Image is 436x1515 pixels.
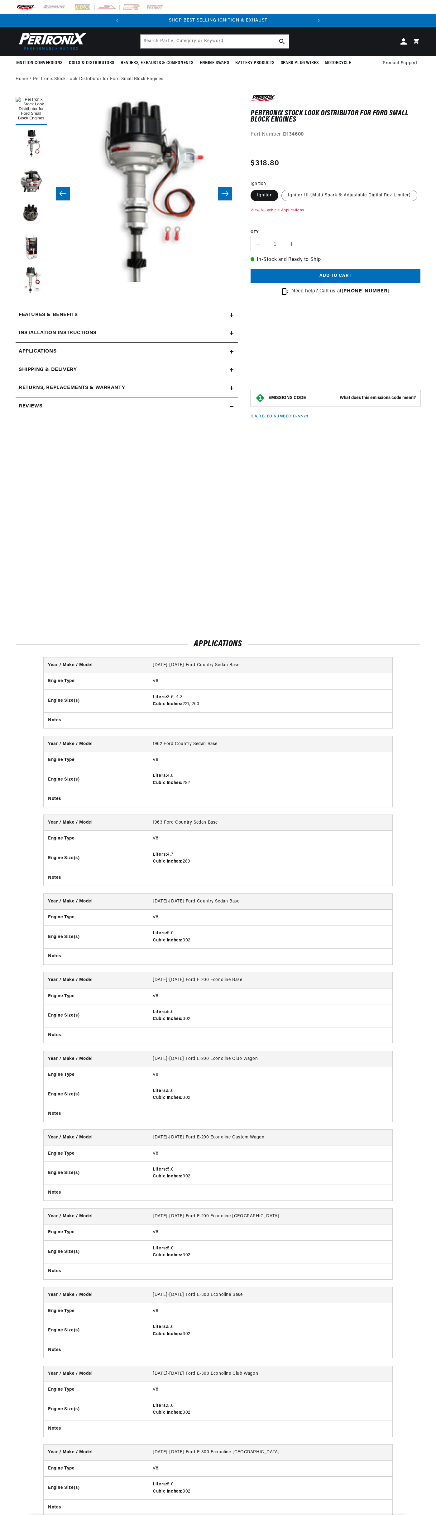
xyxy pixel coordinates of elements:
h2: Installation instructions [19,329,97,337]
th: Engine Size(s) [44,1477,148,1500]
th: Engine Size(s) [44,1398,148,1421]
h2: Applications [16,641,420,648]
span: Engine Swaps [200,60,229,66]
td: V8 [148,1460,392,1476]
th: Notes [44,870,148,886]
strong: Cubic Inches: [153,938,183,943]
strong: Cubic Inches: [153,1174,183,1179]
span: $318.80 [251,158,279,169]
th: Engine Type [44,1460,148,1476]
p: Need help? Call us at [291,287,390,296]
label: Ignitor III (Multi Spark & Adjustable Digital Rev Limiter) [281,190,417,201]
strong: Liters: [153,695,167,700]
label: QTY [251,230,420,235]
strong: Liters: [153,1482,167,1487]
span: Applications [19,348,56,356]
h2: Shipping & Delivery [19,366,77,374]
td: V8 [148,1382,392,1398]
th: Engine Size(s) [44,768,148,791]
button: Load image 1 in gallery view [16,94,47,125]
summary: Installation instructions [16,324,238,342]
th: Engine Type [44,988,148,1004]
th: Notes [44,1263,148,1279]
button: Slide left [56,187,70,200]
td: 5.0 302 [148,1004,392,1027]
strong: Liters: [153,1167,167,1172]
th: Engine Type [44,910,148,926]
td: 5.0 302 [148,1240,392,1263]
td: V8 [148,1067,392,1083]
td: [DATE]-[DATE] Ford E-200 Econoline Custom Wagon [148,1130,392,1146]
media-gallery: Gallery Viewer [16,94,238,293]
button: Load image 3 in gallery view [16,162,47,194]
strong: Liters: [153,1010,167,1014]
strong: Cubic Inches: [153,1253,183,1258]
strong: D134600 [283,132,304,137]
th: Year / Make / Model [44,736,148,752]
a: PerTronix Stock Look Distributor for Ford Small Block Engines [33,76,164,83]
button: Load image 6 in gallery view [16,265,47,296]
input: Search Part #, Category or Keyword [141,35,289,48]
summary: Spark Plug Wires [278,56,322,70]
th: Year / Make / Model [44,894,148,910]
th: Year / Make / Model [44,1209,148,1224]
th: Year / Make / Model [44,1130,148,1146]
th: Year / Make / Model [44,657,148,673]
button: EMISSIONS CODEWhat does this emissions code mean? [268,395,416,401]
th: Notes [44,1106,148,1122]
button: Load image 5 in gallery view [16,231,47,262]
button: Slide right [218,187,232,200]
p: C.A.R.B. EO Number: D-57-23 [251,414,308,419]
strong: Cubic Inches: [153,781,183,785]
a: Home [16,76,28,83]
strong: EMISSIONS CODE [268,396,306,400]
td: 5.0 302 [148,1162,392,1185]
td: V8 [148,910,392,926]
td: 5.0 302 [148,926,392,949]
th: Notes [44,1185,148,1200]
strong: Liters: [153,1325,167,1329]
td: [DATE]-[DATE] Ford Country Sedan Base [148,894,392,910]
a: SHOP BEST SELLING IGNITION & EXHAUST [169,18,267,23]
strong: What does this emissions code mean? [340,396,416,400]
span: Motorcycle [325,60,351,66]
button: Translation missing: en.sections.announcements.next_announcement [313,14,325,27]
strong: Cubic Inches: [153,1332,183,1336]
td: V8 [148,1146,392,1161]
summary: Returns, Replacements & Warranty [16,379,238,397]
strong: Liters: [153,1403,167,1408]
td: 1962 Ford Country Sedan Base [148,736,392,752]
strong: Liters: [153,1089,167,1093]
button: Search Part #, Category or Keyword [275,35,289,48]
th: Year / Make / Model [44,815,148,831]
a: Applications [16,343,238,361]
strong: [PHONE_NUMBER] [342,289,390,294]
span: Battery Products [235,60,275,66]
th: Engine Type [44,1224,148,1240]
td: [DATE]-[DATE] Ford E-300 Econoline [GEOGRAPHIC_DATA] [148,1445,392,1460]
summary: Shipping & Delivery [16,361,238,379]
th: Year / Make / Model [44,1366,148,1382]
summary: Motorcycle [322,56,354,70]
th: Engine Size(s) [44,926,148,949]
th: Notes [44,712,148,728]
th: Engine Size(s) [44,1319,148,1342]
span: Headers, Exhausts & Components [121,60,194,66]
td: V8 [148,1303,392,1319]
label: Ignitor [251,190,278,201]
th: Engine Size(s) [44,847,148,870]
summary: Ignition Conversions [16,56,66,70]
th: Year / Make / Model [44,1445,148,1460]
td: V8 [148,673,392,689]
td: 1963 Ford Country Sedan Base [148,815,392,831]
strong: Cubic Inches: [153,1489,183,1494]
td: V8 [148,988,392,1004]
th: Engine Type [44,1303,148,1319]
summary: Engine Swaps [197,56,232,70]
td: 3.6, 4.3 221, 260 [148,689,392,712]
th: Engine Size(s) [44,689,148,712]
th: Engine Type [44,673,148,689]
th: Engine Size(s) [44,1240,148,1263]
th: Notes [44,1342,148,1358]
td: 4.8 292 [148,768,392,791]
